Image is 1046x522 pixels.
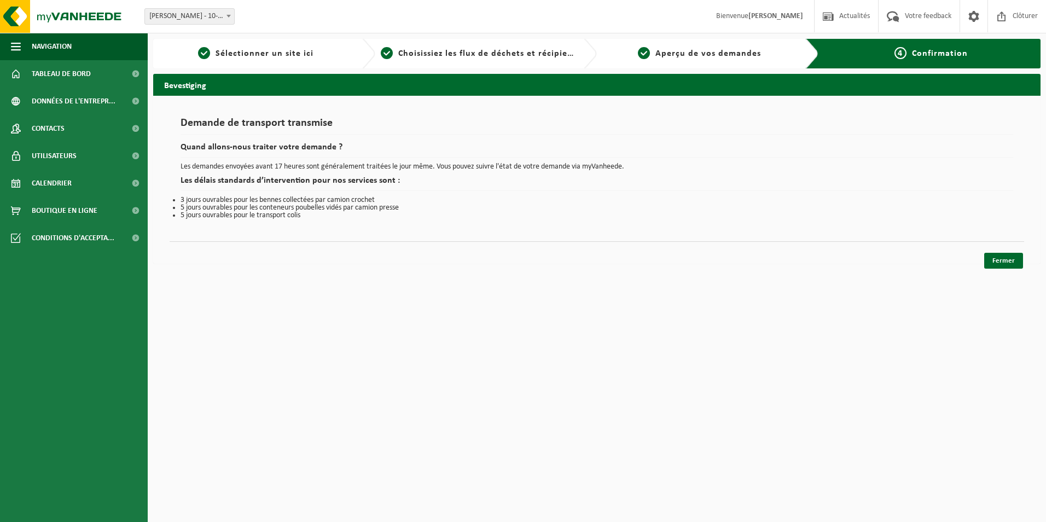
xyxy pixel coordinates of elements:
li: 5 jours ouvrables pour les conteneurs poubelles vidés par camion presse [181,204,1013,212]
span: ELIS NORD - 10-788341 [144,8,235,25]
h2: Quand allons-nous traiter votre demande ? [181,143,1013,158]
li: 3 jours ouvrables pour les bennes collectées par camion crochet [181,196,1013,204]
span: Contacts [32,115,65,142]
span: Utilisateurs [32,142,77,170]
a: Fermer [984,253,1023,269]
span: Sélectionner un site ici [216,49,313,58]
span: Calendrier [32,170,72,197]
a: 2Choisissiez les flux de déchets et récipients [381,47,576,60]
h2: Les délais standards d’intervention pour nos services sont : [181,176,1013,191]
span: Aperçu de vos demandes [655,49,761,58]
span: Boutique en ligne [32,197,97,224]
a: 1Sélectionner un site ici [159,47,353,60]
span: 2 [381,47,393,59]
span: Navigation [32,33,72,60]
strong: [PERSON_NAME] [748,12,803,20]
a: 3Aperçu de vos demandes [602,47,797,60]
span: Données de l'entrepr... [32,88,115,115]
span: Tableau de bord [32,60,91,88]
span: ELIS NORD - 10-788341 [145,9,234,24]
span: 1 [198,47,210,59]
h1: Demande de transport transmise [181,118,1013,135]
h2: Bevestiging [153,74,1041,95]
span: 3 [638,47,650,59]
span: Choisissiez les flux de déchets et récipients [398,49,580,58]
span: Conditions d'accepta... [32,224,114,252]
span: 4 [894,47,906,59]
li: 5 jours ouvrables pour le transport colis [181,212,1013,219]
span: Confirmation [912,49,968,58]
p: Les demandes envoyées avant 17 heures sont généralement traitées le jour même. Vous pouvez suivre... [181,163,1013,171]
